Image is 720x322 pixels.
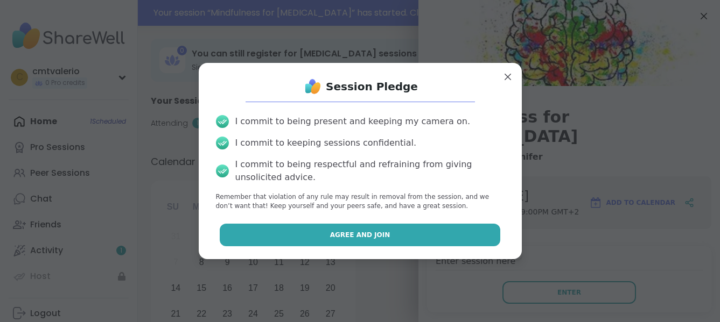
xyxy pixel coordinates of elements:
[235,158,505,184] div: I commit to being respectful and refraining from giving unsolicited advice.
[216,192,505,211] p: Remember that violation of any rule may result in removal from the session, and we don’t want tha...
[326,79,418,94] h1: Session Pledge
[330,230,390,240] span: Agree and Join
[220,224,500,246] button: Agree and Join
[235,115,470,128] div: I commit to being present and keeping my camera on.
[235,137,417,149] div: I commit to keeping sessions confidential.
[302,76,324,97] img: ShareWell Logo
